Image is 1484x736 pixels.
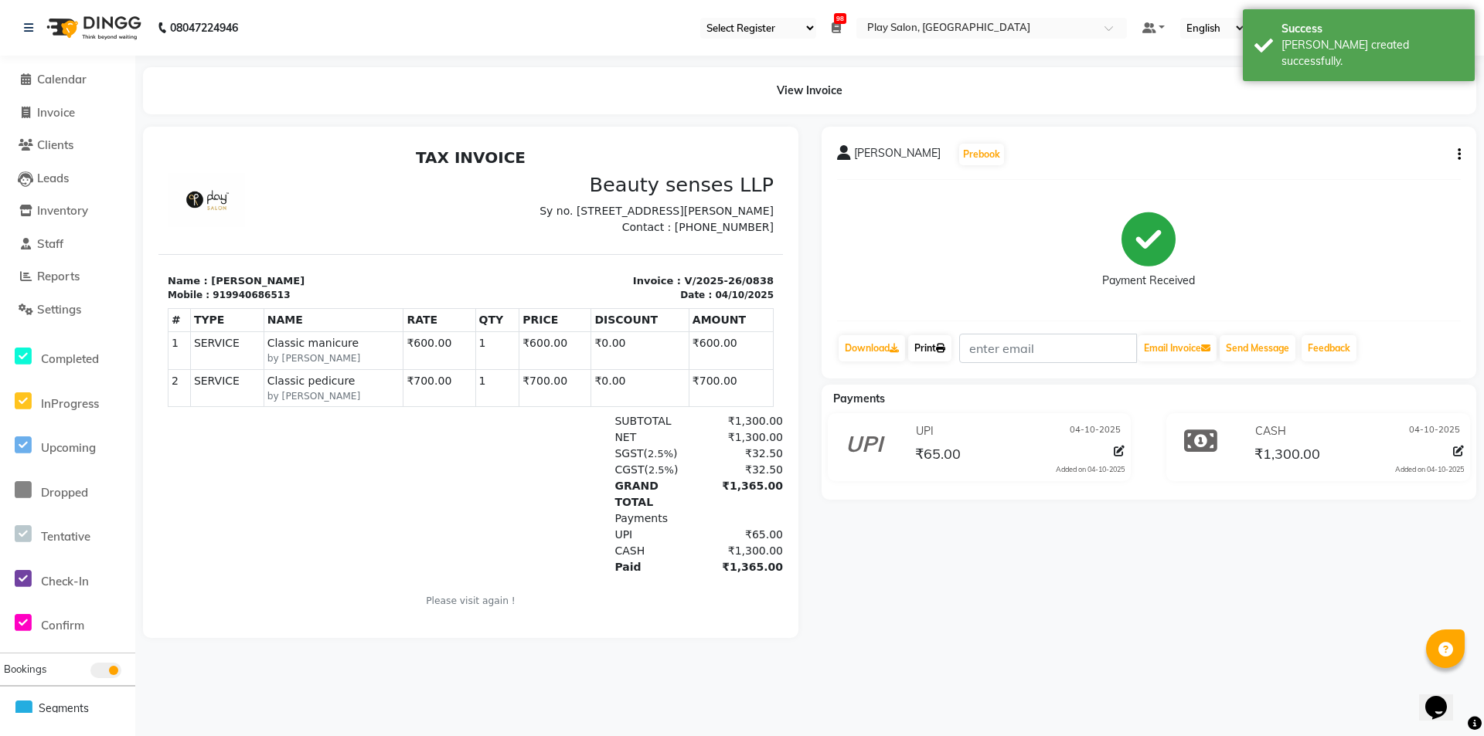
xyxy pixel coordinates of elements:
[1102,273,1195,289] div: Payment Received
[447,336,536,368] div: GRAND TOTAL
[433,190,530,227] td: ₹0.00
[854,145,941,167] span: [PERSON_NAME]
[456,321,485,334] span: CGST
[530,167,614,190] th: AMOUNT
[536,336,625,368] div: ₹1,365.00
[109,231,242,247] span: Classic pedicure
[37,105,75,120] span: Invoice
[322,31,615,55] h3: Beauty senses LLP
[489,306,515,317] span: 2.5%
[908,335,951,361] a: Print
[1281,37,1463,70] div: Bill created successfully.
[109,247,242,261] small: by [PERSON_NAME]
[9,452,615,466] p: Please visit again !
[37,171,69,185] span: Leads
[41,574,89,588] span: Check-In
[1395,464,1464,475] div: Added on 04-10-2025
[9,146,51,160] div: Mobile :
[10,167,32,190] th: #
[447,368,536,385] div: Payments
[39,6,145,49] img: logo
[37,302,81,317] span: Settings
[1409,423,1460,439] span: 04-10-2025
[41,529,90,544] span: Tentative
[536,304,625,320] div: ₹32.50
[1220,335,1295,361] button: Send Message
[361,227,433,264] td: ₹700.00
[4,663,46,675] span: Bookings
[447,417,536,433] div: Paid
[833,392,885,405] span: Payments
[522,146,553,160] div: Date :
[1056,464,1125,475] div: Added on 04-10-2025
[317,227,361,264] td: 1
[245,227,317,264] td: ₹700.00
[839,335,905,361] a: Download
[41,351,99,366] span: Completed
[41,440,96,455] span: Upcoming
[37,203,88,218] span: Inventory
[1070,423,1121,439] span: 04-10-2025
[490,322,516,334] span: 2.5%
[1281,21,1463,37] div: Success
[834,13,846,24] span: 98
[361,190,433,227] td: ₹600.00
[37,236,63,251] span: Staff
[447,320,536,336] div: ( )
[915,445,961,466] span: ₹65.00
[32,227,105,264] td: SERVICE
[322,77,615,93] p: Contact : [PHONE_NUMBER]
[536,417,625,433] div: ₹1,365.00
[322,131,615,147] p: Invoice : V/2025-26/0838
[447,304,536,320] div: ( )
[1138,335,1217,361] button: Email Invoice
[37,72,87,86] span: Calendar
[536,320,625,336] div: ₹32.50
[9,131,303,147] p: Name : [PERSON_NAME]
[245,190,317,227] td: ₹600.00
[32,167,105,190] th: TYPE
[105,167,245,190] th: NAME
[37,137,73,152] span: Clients
[536,385,625,401] div: ₹65.00
[170,6,238,49] b: 08047224946
[41,485,88,500] span: Dropped
[456,402,486,415] span: CASH
[959,334,1137,363] input: enter email
[536,271,625,287] div: ₹1,300.00
[916,423,934,439] span: UPI
[317,167,361,190] th: QTY
[456,386,474,399] span: UPI
[143,67,1476,114] div: View Invoice
[433,167,530,190] th: DISCOUNT
[1255,423,1286,439] span: CASH
[109,209,242,223] small: by [PERSON_NAME]
[37,269,80,283] span: Reports
[41,618,84,633] span: Confirm
[530,190,614,227] td: ₹600.00
[1254,445,1320,466] span: ₹1,300.00
[361,167,433,190] th: PRICE
[322,61,615,77] p: Sy no. [STREET_ADDRESS][PERSON_NAME]
[556,146,615,160] div: 04/10/2025
[32,190,105,227] td: SERVICE
[456,305,485,317] span: SGST
[10,190,32,227] td: 1
[109,193,242,209] span: Classic manicure
[1419,674,1469,721] iframe: chat widget
[245,167,317,190] th: RATE
[10,227,32,264] td: 2
[447,287,536,304] div: NET
[959,144,1004,165] button: Prebook
[433,227,530,264] td: ₹0.00
[536,401,625,417] div: ₹1,300.00
[447,271,536,287] div: SUBTOTAL
[530,227,614,264] td: ₹700.00
[9,6,615,25] h2: TAX INVOICE
[54,146,131,160] div: 919940686513
[41,396,99,411] span: InProgress
[536,287,625,304] div: ₹1,300.00
[317,190,361,227] td: 1
[1302,335,1356,361] a: Feedback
